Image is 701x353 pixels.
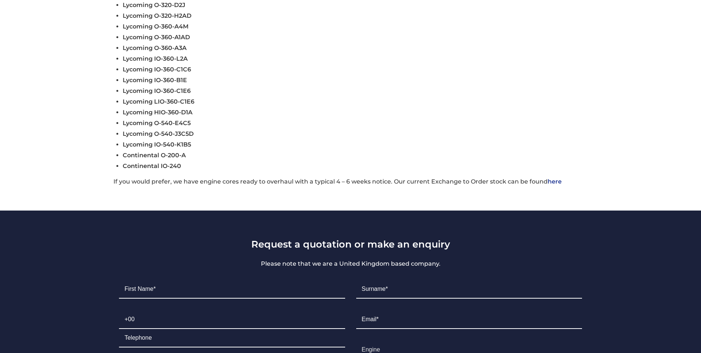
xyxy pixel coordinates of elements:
[123,120,191,127] span: Lycoming O-540-E4C5
[123,130,194,137] span: Lycoming O-540-J3C5D
[123,44,187,51] span: Lycoming O-360-A3A
[548,178,562,185] a: here
[123,141,191,148] span: Lycoming IO-540-K1B5
[123,77,187,84] span: Lycoming IO-360-B1E
[123,34,190,41] span: Lycoming O-360-A1AD
[356,310,582,329] input: Email*
[119,280,345,299] input: First Name*
[119,329,345,347] input: Telephone
[123,23,188,30] span: Lycoming O-360-A4M
[123,1,185,9] span: Lycoming O-320-D2J
[123,55,188,62] span: Lycoming IO-360-L2A
[123,109,193,116] span: Lycoming HIO-360-D1A
[119,310,345,329] input: +00
[113,259,588,268] p: Please note that we are a United Kingdom based company.
[123,87,191,94] span: Lycoming IO-360-C1E6
[356,280,582,299] input: Surname*
[113,238,588,250] h3: Request a quotation or make an enquiry
[113,177,588,186] p: If you would prefer, we have engine cores ready to overhaul with a typical 4 – 6 weeks notice. Ou...
[123,162,181,169] span: Continental IO-240
[123,152,186,159] span: Continental O-200-A
[123,98,194,105] span: Lycoming LIO-360-C1E6
[123,66,191,73] span: Lycoming IO-360-C1C6
[123,12,191,19] span: Lycoming O-320-H2AD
